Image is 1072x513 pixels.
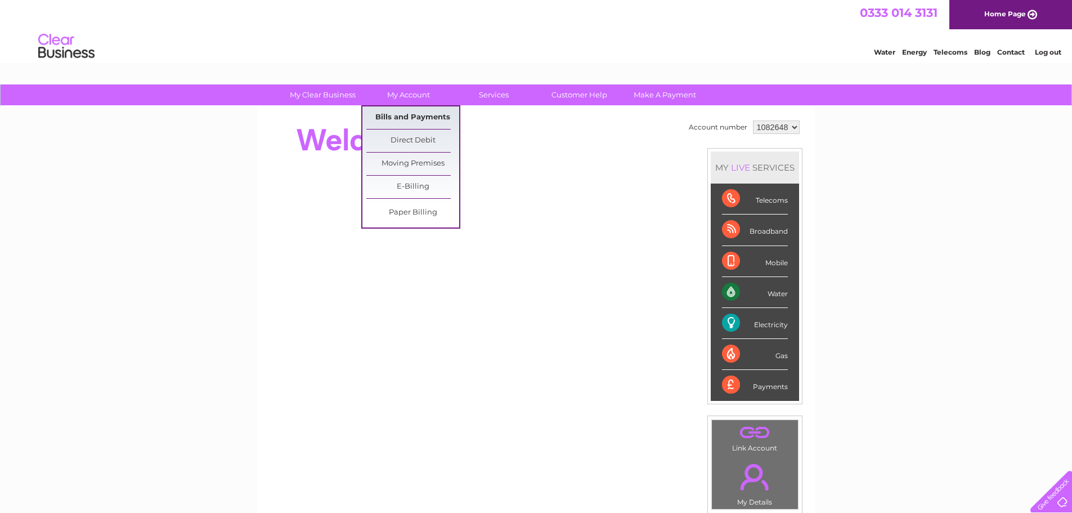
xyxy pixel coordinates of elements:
[722,184,788,215] div: Telecoms
[874,48,895,56] a: Water
[686,118,750,137] td: Account number
[934,48,967,56] a: Telecoms
[722,339,788,370] div: Gas
[1035,48,1061,56] a: Log out
[271,6,802,55] div: Clear Business is a trading name of Verastar Limited (registered in [GEOGRAPHIC_DATA] No. 3667643...
[366,130,459,152] a: Direct Debit
[276,84,369,105] a: My Clear Business
[447,84,540,105] a: Services
[711,420,799,455] td: Link Account
[711,454,799,510] td: My Details
[722,308,788,339] div: Electricity
[860,6,938,20] a: 0333 014 3131
[722,246,788,277] div: Mobile
[366,106,459,129] a: Bills and Payments
[366,176,459,198] a: E-Billing
[533,84,626,105] a: Customer Help
[38,29,95,64] img: logo.png
[711,151,799,184] div: MY SERVICES
[366,153,459,175] a: Moving Premises
[722,215,788,246] div: Broadband
[366,202,459,224] a: Paper Billing
[715,423,795,443] a: .
[997,48,1025,56] a: Contact
[722,277,788,308] div: Water
[715,457,795,497] a: .
[974,48,990,56] a: Blog
[362,84,455,105] a: My Account
[729,162,752,173] div: LIVE
[722,370,788,400] div: Payments
[618,84,711,105] a: Make A Payment
[902,48,927,56] a: Energy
